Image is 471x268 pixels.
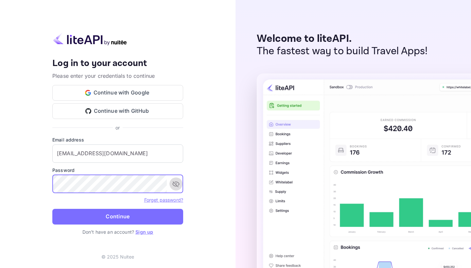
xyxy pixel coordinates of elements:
[52,58,183,69] h4: Log in to your account
[52,85,183,101] button: Continue with Google
[52,136,183,143] label: Email address
[52,167,183,174] label: Password
[115,124,120,131] p: or
[52,209,183,225] button: Continue
[135,229,153,235] a: Sign up
[52,72,183,80] p: Please enter your credentials to continue
[257,33,428,45] p: Welcome to liteAPI.
[52,228,183,235] p: Don't have an account?
[52,144,183,163] input: Enter your email address
[144,197,183,203] a: Forget password?
[257,45,428,58] p: The fastest way to build Travel Apps!
[52,33,128,45] img: liteapi
[169,177,183,191] button: toggle password visibility
[52,103,183,119] button: Continue with GitHub
[101,253,134,260] p: © 2025 Nuitee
